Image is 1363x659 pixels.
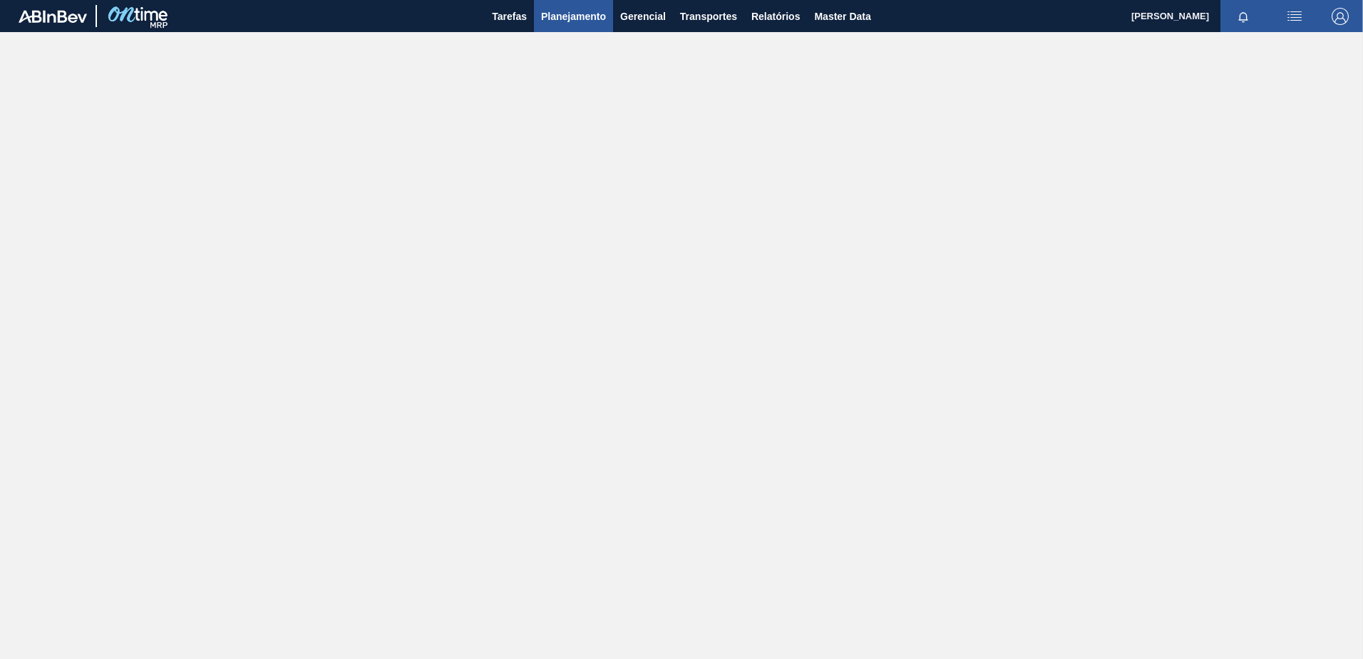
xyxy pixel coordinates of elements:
[1286,8,1303,25] img: userActions
[19,10,87,23] img: TNhmsLtSVTkK8tSr43FrP2fwEKptu5GPRR3wAAAABJRU5ErkJggg==
[751,8,800,25] span: Relatórios
[620,8,666,25] span: Gerencial
[680,8,737,25] span: Transportes
[492,8,527,25] span: Tarefas
[1332,8,1349,25] img: Logout
[1220,6,1266,26] button: Notificações
[814,8,870,25] span: Master Data
[541,8,606,25] span: Planejamento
